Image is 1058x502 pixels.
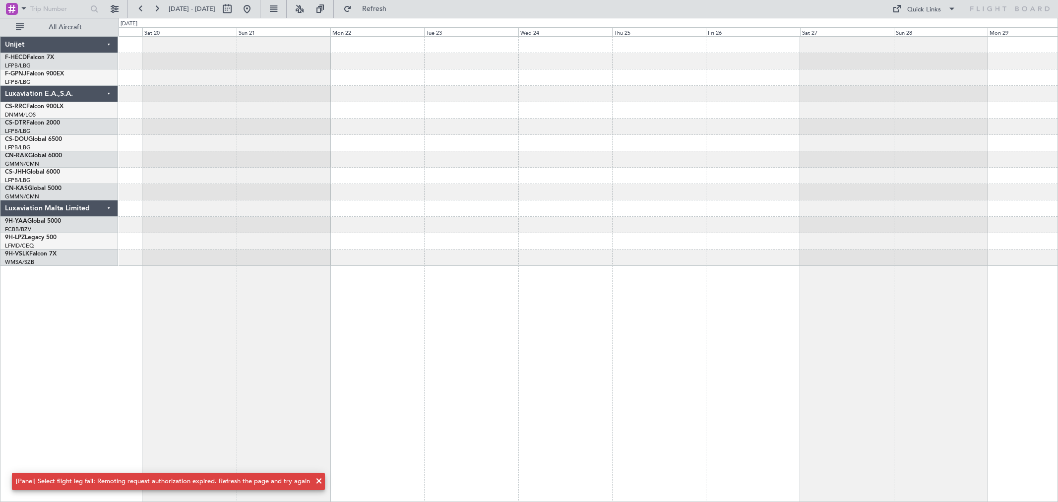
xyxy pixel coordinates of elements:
[5,226,31,233] a: FCBB/BZV
[30,1,87,16] input: Trip Number
[5,153,62,159] a: CN-RAKGlobal 6000
[5,242,34,250] a: LFMD/CEQ
[5,258,34,266] a: WMSA/SZB
[800,27,894,36] div: Sat 27
[5,186,28,191] span: CN-KAS
[16,477,310,487] div: [Panel] Select flight leg fail: Remoting request authorization expired. Refresh the page and try ...
[354,5,395,12] span: Refresh
[5,235,25,241] span: 9H-LPZ
[5,186,62,191] a: CN-KASGlobal 5000
[612,27,706,36] div: Thu 25
[5,111,36,119] a: DNMM/LOS
[907,5,941,15] div: Quick Links
[5,235,57,241] a: 9H-LPZLegacy 500
[26,24,105,31] span: All Aircraft
[339,1,398,17] button: Refresh
[5,120,26,126] span: CS-DTR
[5,193,39,200] a: GMMN/CMN
[5,104,63,110] a: CS-RRCFalcon 900LX
[237,27,330,36] div: Sun 21
[121,20,137,28] div: [DATE]
[5,251,29,257] span: 9H-VSLK
[5,71,64,77] a: F-GPNJFalcon 900EX
[706,27,800,36] div: Fri 26
[5,144,31,151] a: LFPB/LBG
[5,62,31,69] a: LFPB/LBG
[5,127,31,135] a: LFPB/LBG
[5,169,26,175] span: CS-JHH
[894,27,988,36] div: Sun 28
[887,1,961,17] button: Quick Links
[169,4,215,13] span: [DATE] - [DATE]
[5,169,60,175] a: CS-JHHGlobal 6000
[11,19,108,35] button: All Aircraft
[5,177,31,184] a: LFPB/LBG
[5,55,54,61] a: F-HECDFalcon 7X
[5,78,31,86] a: LFPB/LBG
[5,55,27,61] span: F-HECD
[330,27,424,36] div: Mon 22
[5,136,62,142] a: CS-DOUGlobal 6500
[5,218,61,224] a: 9H-YAAGlobal 5000
[5,104,26,110] span: CS-RRC
[5,251,57,257] a: 9H-VSLKFalcon 7X
[5,153,28,159] span: CN-RAK
[518,27,612,36] div: Wed 24
[142,27,236,36] div: Sat 20
[5,160,39,168] a: GMMN/CMN
[424,27,518,36] div: Tue 23
[5,136,28,142] span: CS-DOU
[5,71,26,77] span: F-GPNJ
[5,218,27,224] span: 9H-YAA
[5,120,60,126] a: CS-DTRFalcon 2000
